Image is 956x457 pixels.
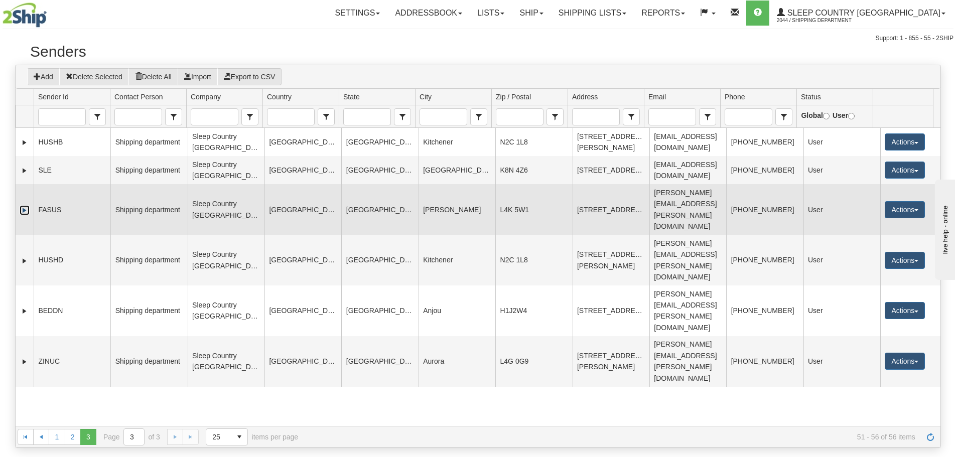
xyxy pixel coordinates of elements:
td: User [803,128,880,156]
td: L4G 0G9 [495,336,572,387]
span: Sender Id [38,92,69,102]
span: Zip / Postal [547,108,564,125]
span: Country [318,108,335,125]
td: SLE [34,156,110,184]
td: [PHONE_NUMBER] [726,336,803,387]
input: Country [267,109,314,125]
td: [PERSON_NAME][EMAIL_ADDRESS][PERSON_NAME][DOMAIN_NAME] [649,235,726,285]
span: Contact Person [165,108,182,125]
a: 1 [49,429,65,445]
td: [PHONE_NUMBER] [726,235,803,285]
td: [PERSON_NAME] [419,184,495,235]
td: [GEOGRAPHIC_DATA] [264,156,341,184]
td: Sleep Country [GEOGRAPHIC_DATA] [188,336,264,387]
label: User [833,110,855,121]
span: Zip / Postal [496,92,531,102]
button: Actions [885,201,925,218]
td: [PERSON_NAME][EMAIL_ADDRESS][PERSON_NAME][DOMAIN_NAME] [649,184,726,235]
td: [PHONE_NUMBER] [726,156,803,184]
span: select [318,109,334,125]
td: [GEOGRAPHIC_DATA] [341,128,418,156]
div: Support: 1 - 855 - 55 - 2SHIP [3,34,953,43]
td: [STREET_ADDRESS][PERSON_NAME] [573,128,649,156]
td: [GEOGRAPHIC_DATA] [264,285,341,336]
td: Shipping department [110,128,187,156]
td: Shipping department [110,156,187,184]
span: Address [623,108,640,125]
button: Actions [885,133,925,150]
td: filter cell [720,105,796,128]
td: N2C 1L8 [495,235,572,285]
input: User [848,113,855,119]
td: [GEOGRAPHIC_DATA] [341,156,418,184]
td: Sleep Country [GEOGRAPHIC_DATA] [188,184,264,235]
td: User [803,285,880,336]
span: Company [191,92,221,102]
a: Reports [634,1,693,26]
td: [STREET_ADDRESS][PERSON_NAME] [573,235,649,285]
span: State [394,108,411,125]
td: filter cell [644,105,720,128]
button: Delete All [128,68,178,85]
span: Page of 3 [103,428,160,445]
span: Phone [725,92,745,102]
span: Country [267,92,292,102]
span: City [420,92,432,102]
input: Company [191,109,237,125]
a: Go to the first page [18,429,34,445]
td: [GEOGRAPHIC_DATA] [264,128,341,156]
input: Contact Person [115,109,161,125]
button: Actions [885,353,925,370]
td: filter cell [415,105,491,128]
td: FASUS [34,184,110,235]
td: [GEOGRAPHIC_DATA] [419,156,495,184]
button: Import [178,68,218,85]
span: select [700,109,716,125]
td: [STREET_ADDRESS] [573,285,649,336]
iframe: chat widget [933,177,955,279]
a: Sleep Country [GEOGRAPHIC_DATA] 2044 / Shipping department [769,1,953,26]
td: Sleep Country [GEOGRAPHIC_DATA] [188,285,264,336]
td: filter cell [262,105,339,128]
input: State [344,109,390,125]
td: [PERSON_NAME][EMAIL_ADDRESS][PERSON_NAME][DOMAIN_NAME] [649,336,726,387]
td: User [803,156,880,184]
a: Ship [512,1,551,26]
td: K8N 4Z6 [495,156,572,184]
td: filter cell [491,105,568,128]
span: select [471,109,487,125]
td: BEDDN [34,285,110,336]
a: Go to the previous page [33,429,49,445]
a: Expand [20,166,30,176]
a: Expand [20,256,30,266]
td: User [803,235,880,285]
td: [GEOGRAPHIC_DATA] [264,235,341,285]
td: filter cell [110,105,186,128]
span: items per page [206,428,298,445]
td: [GEOGRAPHIC_DATA] [264,184,341,235]
td: Sleep Country [GEOGRAPHIC_DATA] [188,128,264,156]
input: Address [573,109,619,125]
td: H1J2W4 [495,285,572,336]
span: State [343,92,360,102]
td: User [803,184,880,235]
a: 2 [65,429,81,445]
span: 51 - 56 of 56 items [312,433,915,441]
td: [GEOGRAPHIC_DATA] [341,336,418,387]
td: Sleep Country [GEOGRAPHIC_DATA] [188,235,264,285]
span: Phone [775,108,792,125]
td: Shipping department [110,285,187,336]
span: Email [648,92,666,102]
td: filter cell [568,105,644,128]
td: [EMAIL_ADDRESS][DOMAIN_NAME] [649,156,726,184]
a: Expand [20,357,30,367]
div: grid toolbar [16,65,940,89]
td: Sleep Country [GEOGRAPHIC_DATA] [188,156,264,184]
span: Email [699,108,716,125]
td: User [803,336,880,387]
a: Settings [327,1,387,26]
a: Shipping lists [551,1,634,26]
span: Page sizes drop down [206,428,248,445]
td: Anjou [419,285,495,336]
span: Sleep Country [GEOGRAPHIC_DATA] [785,9,940,17]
